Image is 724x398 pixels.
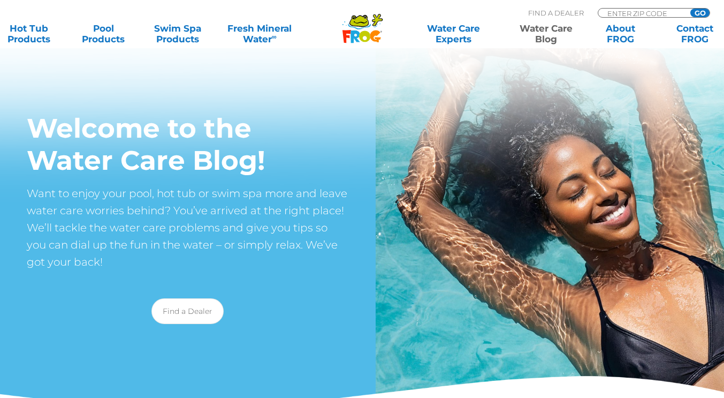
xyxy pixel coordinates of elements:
[666,23,724,44] a: ContactFROG
[592,23,650,44] a: AboutFROG
[272,33,277,41] sup: ∞
[528,8,584,18] p: Find A Dealer
[149,23,207,44] a: Swim SpaProducts
[74,23,132,44] a: PoolProducts
[517,23,575,44] a: Water CareBlog
[407,23,501,44] a: Water CareExperts
[27,185,349,271] p: Want to enjoy your pool, hot tub or swim spa more and leave water care worries behind? You’ve arr...
[223,23,295,44] a: Fresh MineralWater∞
[151,298,224,324] a: Find a Dealer
[606,9,679,18] input: Zip Code Form
[690,9,710,17] input: GO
